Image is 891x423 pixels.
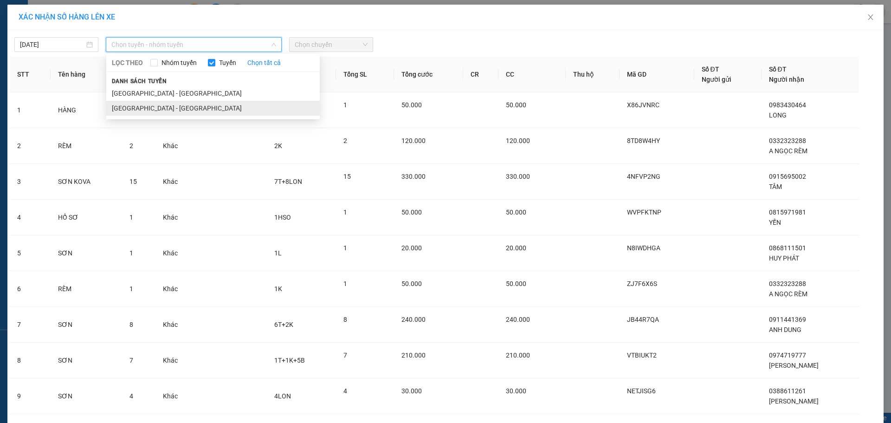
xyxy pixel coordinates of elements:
[627,208,661,216] span: WVPFKTNP
[215,58,240,68] span: Tuyến
[155,343,200,378] td: Khác
[247,58,281,68] a: Chọn tất cả
[129,249,133,257] span: 1
[627,101,659,109] span: X86JVNRC
[274,249,282,257] span: 1L
[10,307,51,343] td: 7
[274,178,302,185] span: 7T+8LON
[769,244,806,252] span: 0868111501
[106,77,173,85] span: Danh sách tuyến
[271,42,277,47] span: down
[129,357,133,364] span: 7
[51,307,122,343] td: SƠN
[51,128,122,164] td: RÈM
[129,321,133,328] span: 8
[274,214,291,221] span: 1HSO
[769,387,806,395] span: 0388611261
[274,357,305,364] span: 1T+1K+5B
[343,244,347,252] span: 1
[627,316,659,323] span: JB44R7QA
[620,57,694,92] th: Mã GD
[19,13,115,21] span: XÁC NHẬN SỐ HÀNG LÊN XE
[506,351,530,359] span: 210.000
[627,173,660,180] span: 4NFVP2NG
[769,280,806,287] span: 0332323288
[401,101,422,109] span: 50.000
[769,326,801,333] span: ANH DUNG
[111,38,276,52] span: Chọn tuyến - nhóm tuyến
[10,128,51,164] td: 2
[401,280,422,287] span: 50.000
[343,173,351,180] span: 15
[401,316,426,323] span: 240.000
[627,280,657,287] span: ZJ7F6X6S
[155,164,200,200] td: Khác
[769,111,787,119] span: LONG
[627,137,660,144] span: 8TD8W4HY
[627,351,657,359] span: VTBIUKT2
[867,13,874,21] span: close
[51,57,122,92] th: Tên hàng
[401,137,426,144] span: 120.000
[51,200,122,235] td: HỒ SƠ
[506,387,526,395] span: 30.000
[343,351,347,359] span: 7
[506,280,526,287] span: 50.000
[51,235,122,271] td: SƠN
[129,392,133,400] span: 4
[506,101,526,109] span: 50.000
[858,5,884,31] button: Close
[769,316,806,323] span: 0911441369
[106,101,320,116] li: [GEOGRAPHIC_DATA] - [GEOGRAPHIC_DATA]
[769,351,806,359] span: 0974719777
[343,387,347,395] span: 4
[769,362,819,369] span: [PERSON_NAME]
[336,57,394,92] th: Tổng SL
[401,351,426,359] span: 210.000
[769,101,806,109] span: 0983430464
[702,65,719,73] span: Số ĐT
[627,244,660,252] span: N8IWDHGA
[769,173,806,180] span: 0915695002
[769,65,787,73] span: Số ĐT
[155,235,200,271] td: Khác
[627,387,656,395] span: NETJISG6
[10,343,51,378] td: 8
[155,128,200,164] td: Khác
[769,254,799,262] span: HUY PHÁT
[343,137,347,144] span: 2
[10,164,51,200] td: 3
[155,378,200,414] td: Khác
[343,280,347,287] span: 1
[343,316,347,323] span: 8
[129,178,137,185] span: 15
[10,200,51,235] td: 4
[769,76,804,83] span: Người nhận
[566,57,620,92] th: Thu hộ
[51,164,122,200] td: SƠN KOVA
[401,244,422,252] span: 20.000
[20,39,84,50] input: 12/09/2025
[10,92,51,128] td: 1
[155,271,200,307] td: Khác
[343,101,347,109] span: 1
[10,378,51,414] td: 9
[274,285,282,293] span: 1K
[155,200,200,235] td: Khác
[274,142,282,150] span: 2K
[112,58,143,68] span: LỌC THEO
[769,208,806,216] span: 0815971981
[401,173,426,180] span: 330.000
[498,57,566,92] th: CC
[155,307,200,343] td: Khác
[274,321,293,328] span: 6T+2K
[106,86,320,101] li: [GEOGRAPHIC_DATA] - [GEOGRAPHIC_DATA]
[274,392,291,400] span: 4LON
[51,271,122,307] td: RÈM
[10,57,51,92] th: STT
[769,290,807,298] span: A NGỌC RÈM
[51,343,122,378] td: SƠN
[401,208,422,216] span: 50.000
[463,57,498,92] th: CR
[506,244,526,252] span: 20.000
